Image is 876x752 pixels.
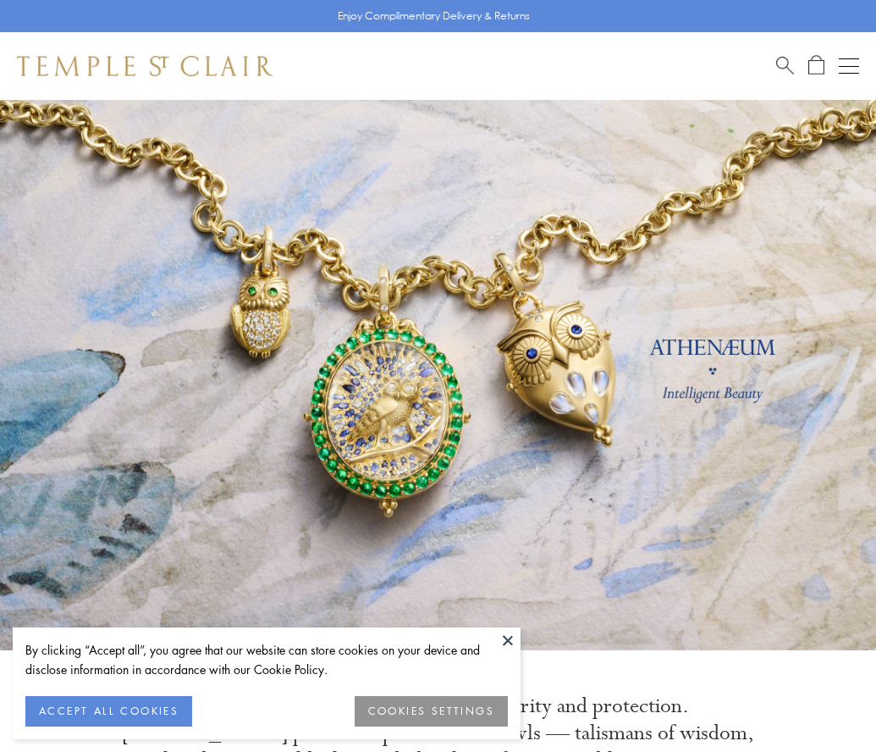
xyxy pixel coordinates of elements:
[338,8,530,25] p: Enjoy Complimentary Delivery & Returns
[776,55,794,76] a: Search
[25,640,508,679] div: By clicking “Accept all”, you agree that our website can store cookies on your device and disclos...
[808,55,824,76] a: Open Shopping Bag
[17,56,273,76] img: Temple St. Clair
[355,696,508,727] button: COOKIES SETTINGS
[839,56,859,76] button: Open navigation
[25,696,192,727] button: ACCEPT ALL COOKIES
